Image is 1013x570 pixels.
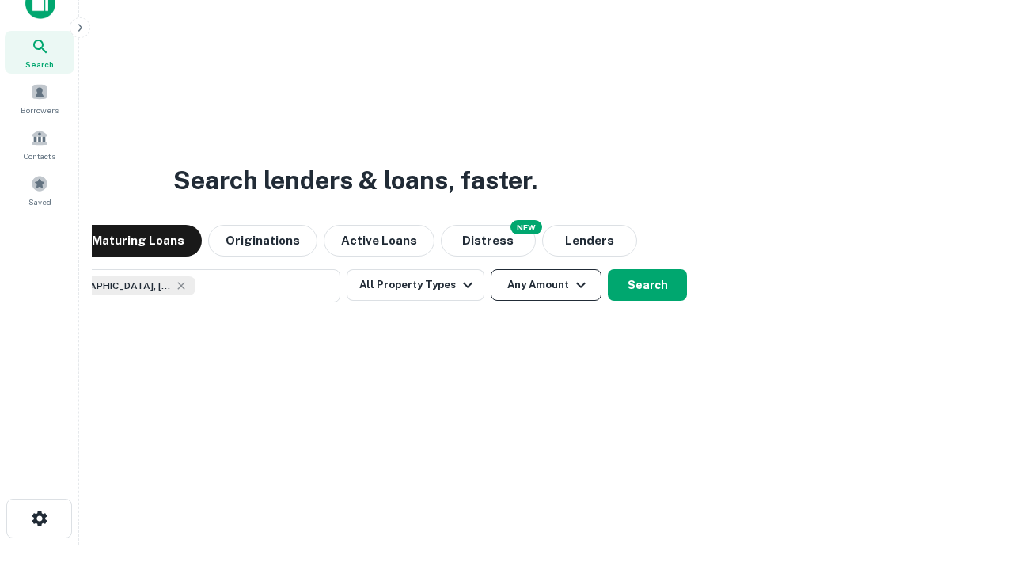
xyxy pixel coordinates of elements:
a: Saved [5,169,74,211]
button: [GEOGRAPHIC_DATA], [GEOGRAPHIC_DATA], [GEOGRAPHIC_DATA] [24,269,340,302]
button: Originations [208,225,317,256]
a: Borrowers [5,77,74,120]
span: [GEOGRAPHIC_DATA], [GEOGRAPHIC_DATA], [GEOGRAPHIC_DATA] [53,279,172,293]
a: Search [5,31,74,74]
iframe: Chat Widget [934,443,1013,519]
button: Maturing Loans [74,225,202,256]
div: NEW [510,220,542,234]
button: Active Loans [324,225,434,256]
a: Contacts [5,123,74,165]
span: Borrowers [21,104,59,116]
button: Search distressed loans with lien and other non-mortgage details. [441,225,536,256]
button: Lenders [542,225,637,256]
button: Any Amount [491,269,601,301]
span: Search [25,58,54,70]
h3: Search lenders & loans, faster. [173,161,537,199]
span: Saved [28,196,51,208]
button: All Property Types [347,269,484,301]
span: Contacts [24,150,55,162]
button: Search [608,269,687,301]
